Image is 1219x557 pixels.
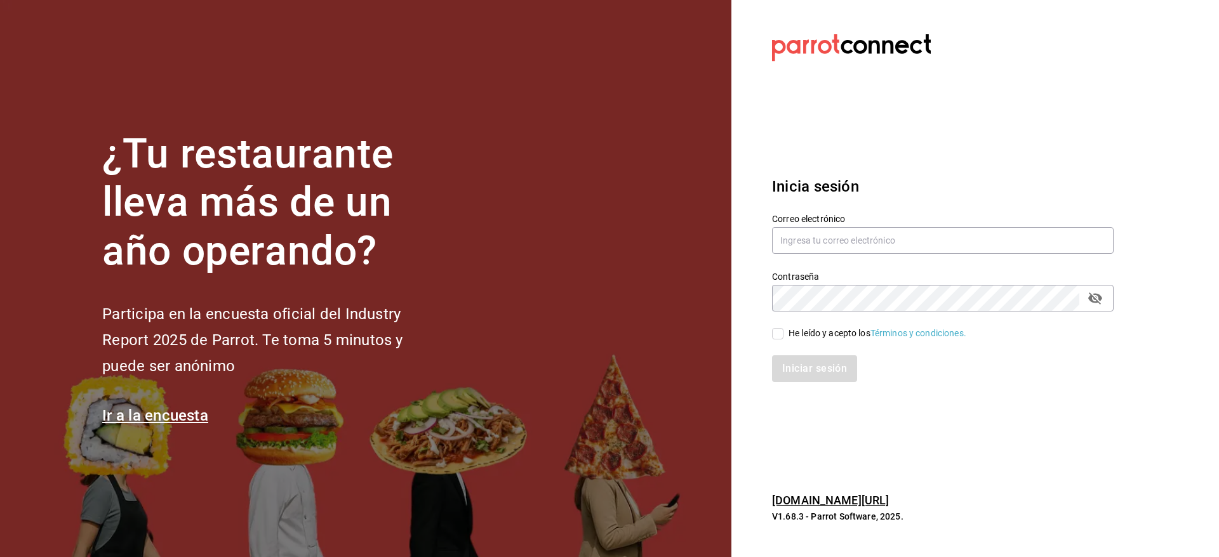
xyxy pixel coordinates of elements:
[102,130,445,276] h1: ¿Tu restaurante lleva más de un año operando?
[772,272,1114,280] label: Contraseña
[1084,287,1106,309] button: passwordField
[772,214,1114,223] label: Correo electrónico
[772,494,889,507] a: [DOMAIN_NAME][URL]
[772,227,1114,254] input: Ingresa tu correo electrónico
[102,407,208,424] a: Ir a la encuesta
[772,175,1114,198] h3: Inicia sesión
[789,327,966,340] div: He leído y acepto los
[772,510,1114,523] p: V1.68.3 - Parrot Software, 2025.
[870,328,966,338] a: Términos y condiciones.
[102,301,445,379] h2: Participa en la encuesta oficial del Industry Report 2025 de Parrot. Te toma 5 minutos y puede se...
